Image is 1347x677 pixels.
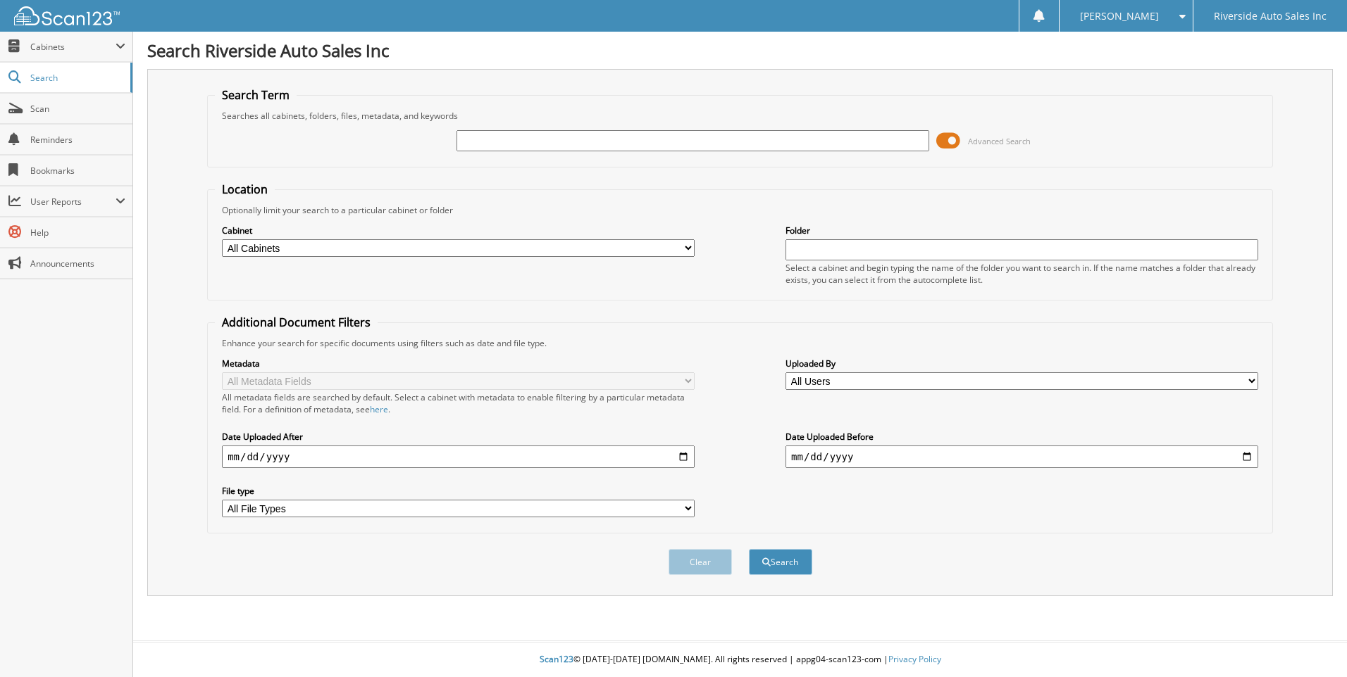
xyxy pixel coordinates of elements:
[30,227,125,239] span: Help
[786,445,1258,468] input: end
[215,204,1265,216] div: Optionally limit your search to a particular cabinet or folder
[147,39,1333,62] h1: Search Riverside Auto Sales Inc
[30,134,125,146] span: Reminders
[30,41,116,53] span: Cabinets
[222,224,695,236] label: Cabinet
[133,643,1347,677] div: © [DATE]-[DATE] [DOMAIN_NAME]. All rights reserved | appg04-scan123-com |
[1080,12,1159,20] span: [PERSON_NAME]
[30,165,125,177] span: Bookmarks
[786,224,1258,236] label: Folder
[30,103,125,115] span: Scan
[786,262,1258,286] div: Select a cabinet and begin typing the name of the folder you want to search in. If the name match...
[215,182,275,197] legend: Location
[222,358,695,369] label: Metadata
[1214,12,1327,20] span: Riverside Auto Sales Inc
[222,445,695,468] input: start
[749,549,812,575] button: Search
[215,337,1265,349] div: Enhance your search for specific documents using filters such as date and file type.
[222,391,695,415] div: All metadata fields are searched by default. Select a cabinet with metadata to enable filtering b...
[14,6,120,25] img: scan123-logo-white.svg
[222,431,695,443] label: Date Uploaded After
[222,485,695,497] label: File type
[1277,609,1347,677] iframe: Chat Widget
[215,110,1265,122] div: Searches all cabinets, folders, files, metadata, and keywords
[30,72,123,84] span: Search
[30,258,125,270] span: Announcements
[888,653,941,665] a: Privacy Policy
[968,136,1031,146] span: Advanced Search
[30,196,116,208] span: User Reports
[540,653,573,665] span: Scan123
[786,431,1258,443] label: Date Uploaded Before
[786,358,1258,369] label: Uploaded By
[215,315,378,330] legend: Additional Document Filters
[370,403,388,415] a: here
[215,87,297,103] legend: Search Term
[669,549,732,575] button: Clear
